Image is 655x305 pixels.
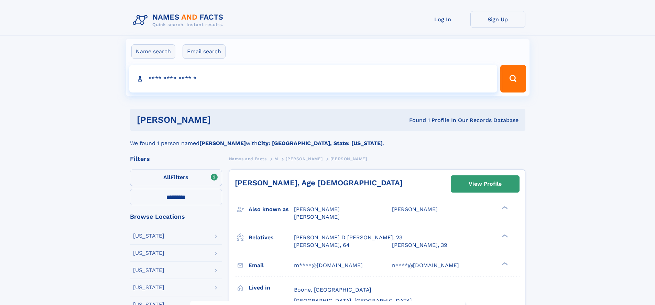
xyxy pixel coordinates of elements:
div: Filters [130,156,222,162]
span: [PERSON_NAME] [294,206,340,213]
h3: Also known as [249,204,294,215]
a: Sign Up [470,11,525,28]
a: [PERSON_NAME] [286,154,323,163]
div: [US_STATE] [133,233,164,239]
span: Boone, [GEOGRAPHIC_DATA] [294,286,371,293]
div: ❯ [500,233,508,238]
div: ❯ [500,261,508,266]
span: [PERSON_NAME] [330,156,367,161]
div: [US_STATE] [133,285,164,290]
span: [PERSON_NAME] [392,206,438,213]
div: We found 1 person named with . [130,131,525,148]
b: City: [GEOGRAPHIC_DATA], State: [US_STATE] [258,140,383,146]
span: [PERSON_NAME] [294,214,340,220]
div: [US_STATE] [133,268,164,273]
input: search input [129,65,498,92]
div: [US_STATE] [133,250,164,256]
a: View Profile [451,176,519,192]
b: [PERSON_NAME] [199,140,246,146]
a: Log In [415,11,470,28]
a: Names and Facts [229,154,267,163]
label: Name search [131,44,175,59]
a: [PERSON_NAME] D [PERSON_NAME], 23 [294,234,402,241]
div: Browse Locations [130,214,222,220]
img: Logo Names and Facts [130,11,229,30]
button: Search Button [500,65,526,92]
h3: Lived in [249,282,294,294]
label: Filters [130,170,222,186]
a: [PERSON_NAME], 39 [392,241,447,249]
span: M [274,156,278,161]
h1: [PERSON_NAME] [137,116,310,124]
label: Email search [183,44,226,59]
div: ❯ [500,206,508,210]
h3: Email [249,260,294,271]
a: M [274,154,278,163]
span: All [163,174,171,181]
h3: Relatives [249,232,294,243]
span: [GEOGRAPHIC_DATA], [GEOGRAPHIC_DATA] [294,297,412,304]
div: View Profile [469,176,502,192]
a: [PERSON_NAME], Age [DEMOGRAPHIC_DATA] [235,178,403,187]
div: Found 1 Profile In Our Records Database [310,117,518,124]
a: [PERSON_NAME], 64 [294,241,350,249]
span: [PERSON_NAME] [286,156,323,161]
